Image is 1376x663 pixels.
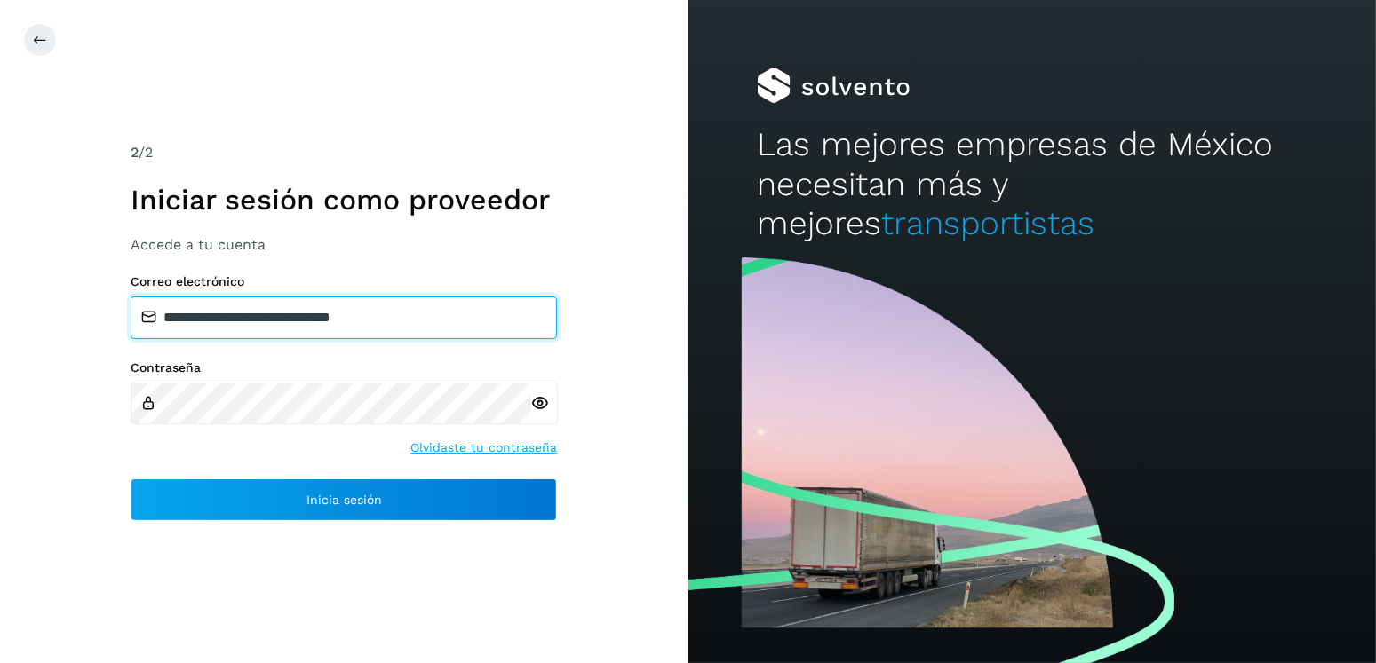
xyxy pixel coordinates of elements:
h3: Accede a tu cuenta [131,236,557,253]
label: Correo electrónico [131,274,557,289]
a: Olvidaste tu contraseña [410,438,557,457]
span: Inicia sesión [306,493,382,506]
label: Contraseña [131,360,557,375]
h1: Iniciar sesión como proveedor [131,183,557,217]
div: /2 [131,142,557,163]
button: Inicia sesión [131,478,557,521]
span: 2 [131,144,139,161]
h2: Las mejores empresas de México necesitan más y mejores [757,125,1308,243]
span: transportistas [881,204,1094,242]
